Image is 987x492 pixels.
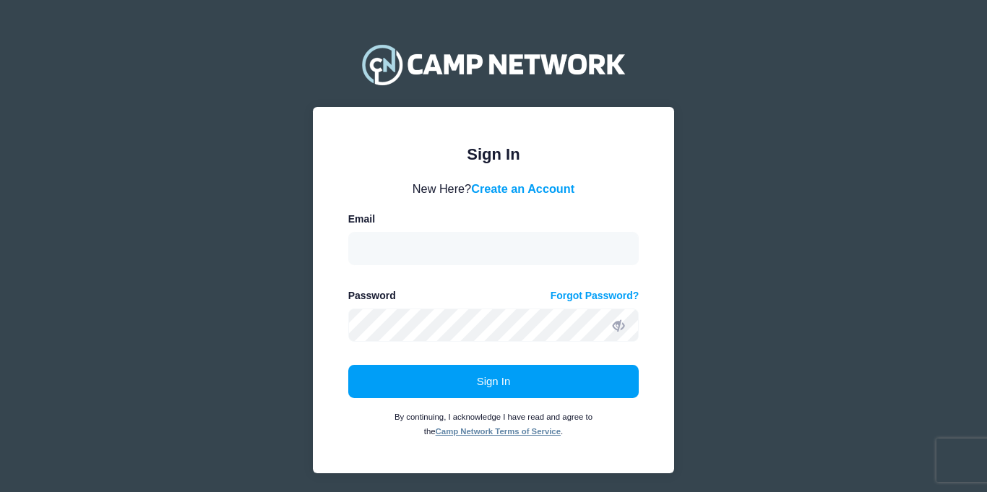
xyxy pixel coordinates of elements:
div: New Here? [348,180,639,197]
label: Email [348,212,375,227]
label: Password [348,288,396,303]
a: Forgot Password? [551,288,639,303]
small: By continuing, I acknowledge I have read and agree to the . [395,413,592,436]
a: Create an Account [471,182,574,195]
div: Sign In [348,142,639,166]
button: Sign In [348,365,639,398]
img: Camp Network [355,35,632,93]
a: Camp Network Terms of Service [436,427,561,436]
